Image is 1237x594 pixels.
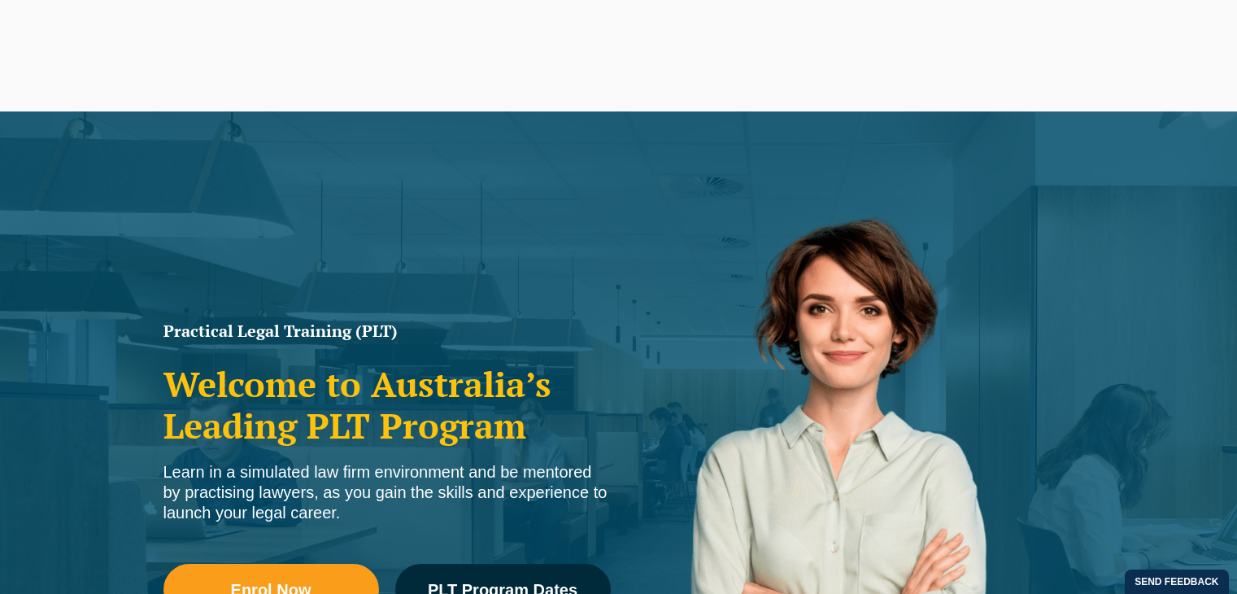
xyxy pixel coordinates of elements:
h1: Practical Legal Training (PLT) [163,323,611,339]
h2: Welcome to Australia’s Leading PLT Program [163,364,611,446]
div: Learn in a simulated law firm environment and be mentored by practising lawyers, as you gain the ... [163,462,611,523]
